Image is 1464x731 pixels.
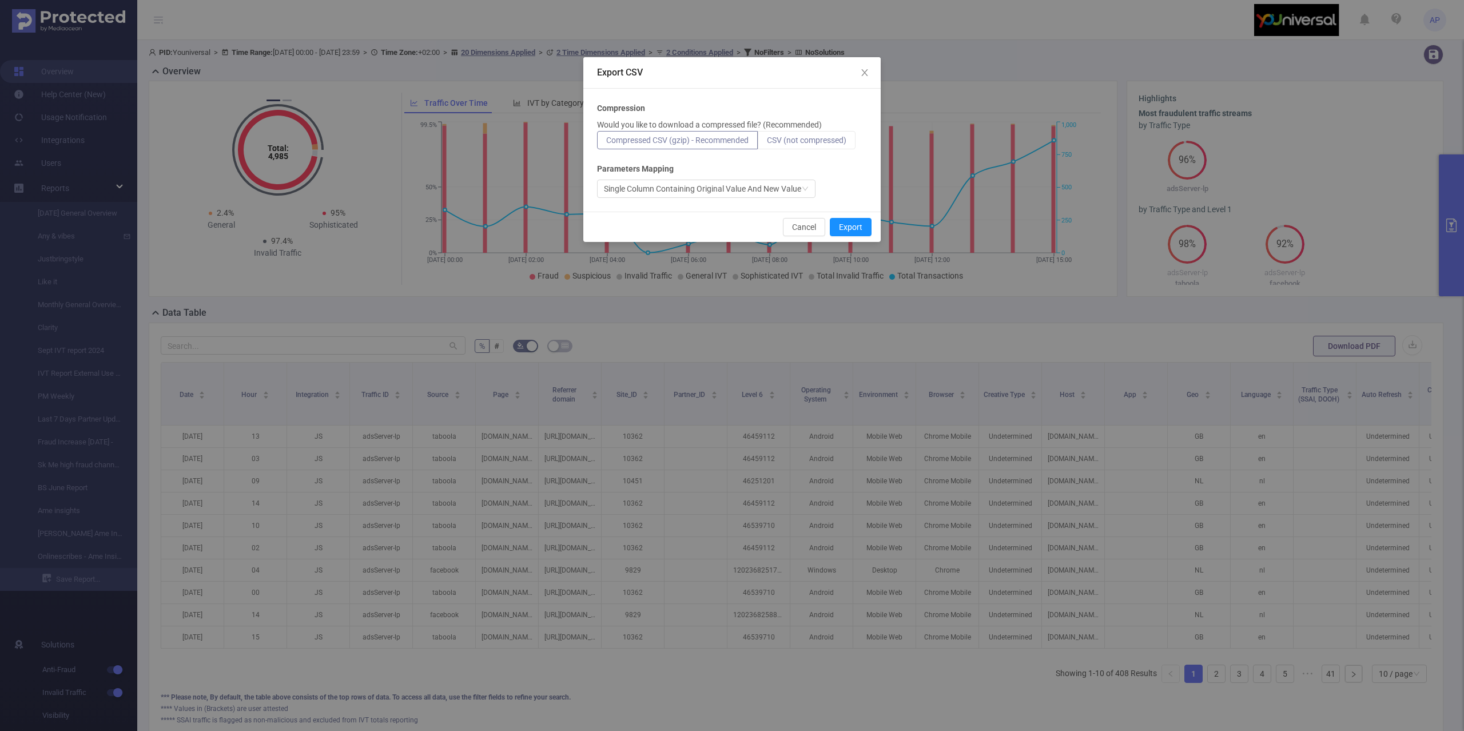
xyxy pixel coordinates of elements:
i: icon: down [802,185,809,193]
i: icon: close [860,68,869,77]
b: Parameters Mapping [597,163,674,175]
p: Would you like to download a compressed file? (Recommended) [597,119,822,131]
button: Cancel [783,218,825,236]
span: Compressed CSV (gzip) - Recommended [606,136,749,145]
div: Single Column Containing Original Value And New Value [604,180,801,197]
button: Close [849,57,881,89]
div: Export CSV [597,66,867,79]
button: Export [830,218,872,236]
b: Compression [597,102,645,114]
span: CSV (not compressed) [767,136,846,145]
